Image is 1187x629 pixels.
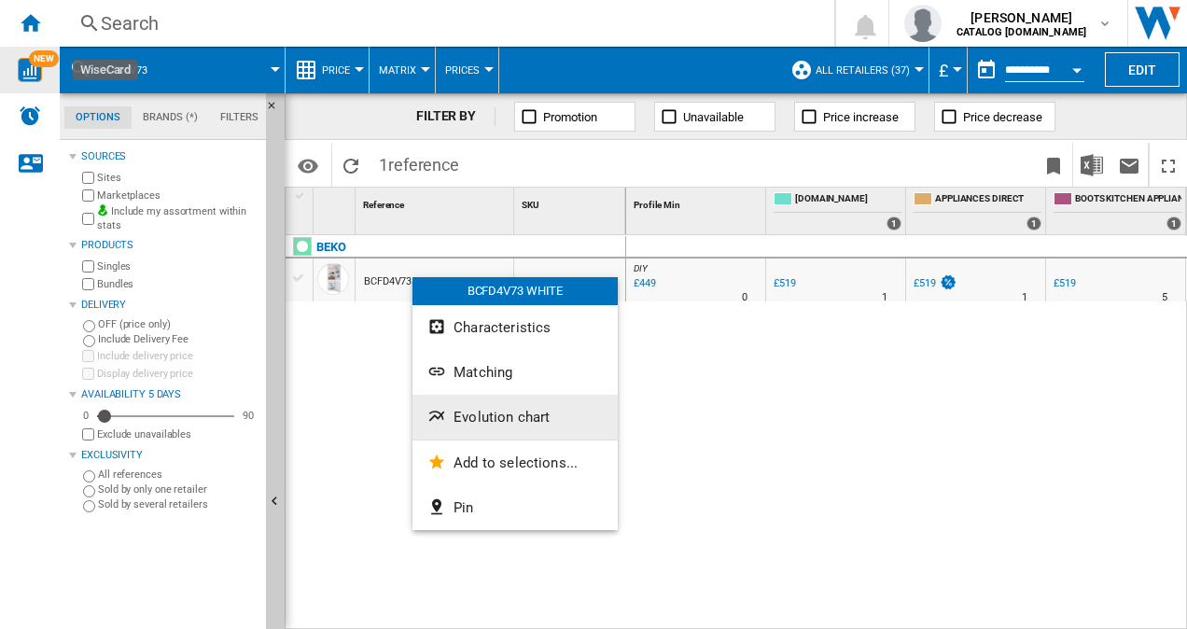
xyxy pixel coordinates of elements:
[412,350,618,395] button: Matching
[412,485,618,530] button: Pin...
[412,305,618,350] button: Characteristics
[412,440,618,485] button: Add to selections...
[412,395,618,440] button: Evolution chart
[454,409,550,426] span: Evolution chart
[412,277,618,305] div: BCFD4V73 WHITE
[454,454,578,471] span: Add to selections...
[454,319,551,336] span: Characteristics
[454,499,473,516] span: Pin
[454,364,512,381] span: Matching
